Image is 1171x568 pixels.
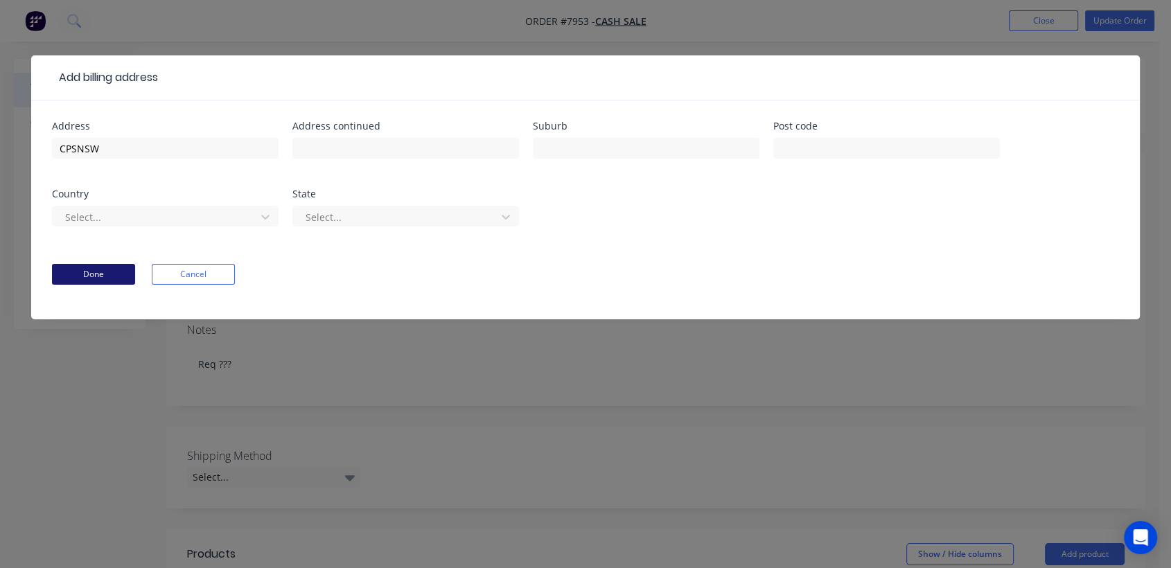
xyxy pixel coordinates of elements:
[1124,521,1157,554] div: Open Intercom Messenger
[52,121,279,131] div: Address
[52,264,135,285] button: Done
[292,121,519,131] div: Address continued
[533,121,759,131] div: Suburb
[773,121,1000,131] div: Post code
[52,69,158,86] div: Add billing address
[152,264,235,285] button: Cancel
[52,189,279,199] div: Country
[292,189,519,199] div: State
